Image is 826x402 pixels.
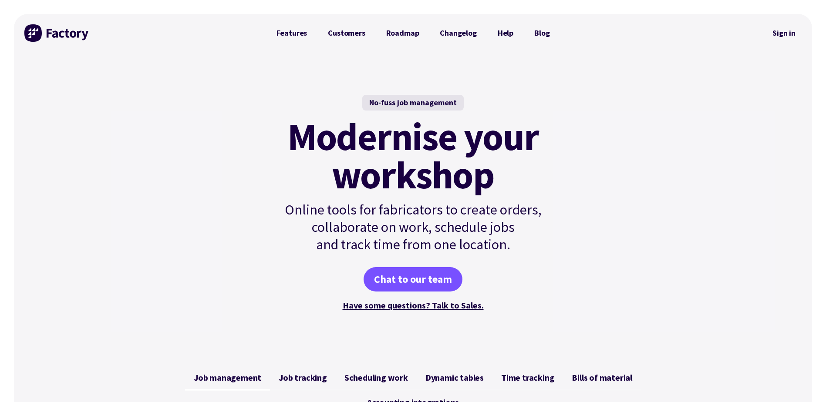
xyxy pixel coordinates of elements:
span: Bills of material [572,372,632,383]
a: Sign in [766,23,802,43]
span: Scheduling work [344,372,408,383]
div: No-fuss job management [362,95,464,111]
img: Factory [24,24,90,42]
a: Chat to our team [364,267,462,291]
span: Time tracking [501,372,554,383]
span: Dynamic tables [425,372,484,383]
a: Roadmap [376,24,430,42]
a: Customers [317,24,375,42]
a: Help [487,24,524,42]
a: Changelog [429,24,487,42]
a: Have some questions? Talk to Sales. [343,300,484,311]
a: Features [266,24,318,42]
mark: Modernise your workshop [287,117,539,194]
span: Job management [194,372,261,383]
p: Online tools for fabricators to create orders, collaborate on work, schedule jobs and track time ... [266,201,560,253]
nav: Primary Navigation [266,24,560,42]
span: Job tracking [279,372,327,383]
nav: Secondary Navigation [766,23,802,43]
a: Blog [524,24,560,42]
